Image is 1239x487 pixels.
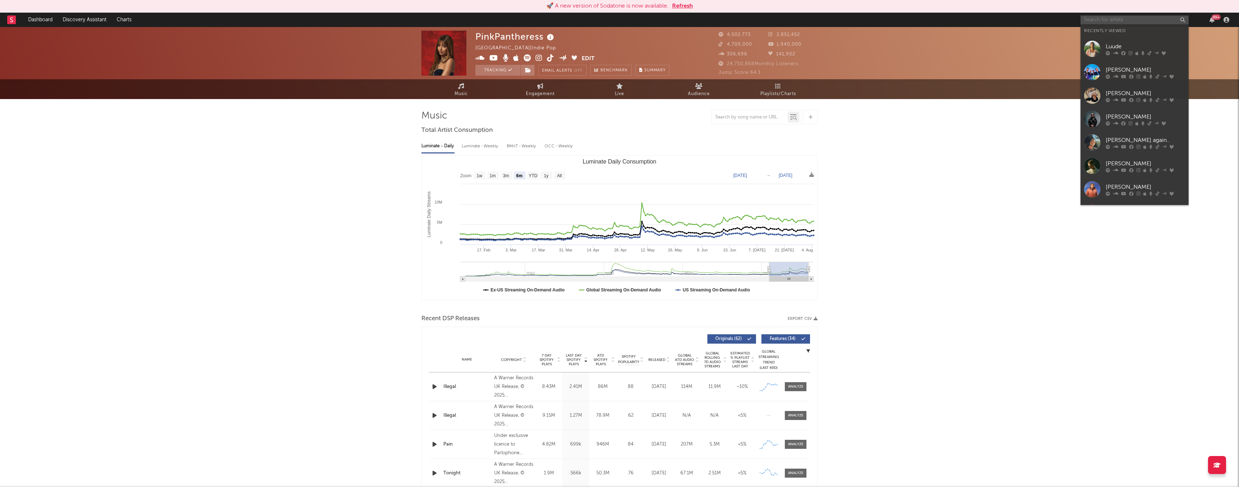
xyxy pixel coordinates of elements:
a: Engagement [501,79,580,99]
span: Features ( 34 ) [766,337,799,341]
div: Tonight [443,470,491,477]
text: 9. Jun [697,248,708,252]
div: [DATE] [647,383,671,390]
div: Luminate - Daily [421,140,455,152]
div: [DATE] [647,470,671,477]
div: 62 [618,412,643,419]
a: [PERSON_NAME] [1081,61,1189,84]
em: Off [574,69,583,73]
span: Global Rolling 7D Audio Streams [702,351,722,368]
a: Audience [659,79,738,99]
div: Recently Viewed [1084,27,1185,35]
span: Recent DSP Releases [421,314,480,323]
text: 21. [DATE] [775,248,794,252]
a: Music [421,79,501,99]
text: 10M [435,200,442,204]
div: Name [443,357,491,362]
input: Search for artists [1081,15,1189,24]
text: 17. Mar [532,248,545,252]
div: Illegal [443,412,491,419]
button: Export CSV [788,317,818,321]
text: → [766,173,771,178]
text: 1w [477,173,483,178]
text: 6m [516,173,522,178]
div: <5% [730,412,754,419]
div: 114M [675,383,699,390]
a: [PERSON_NAME] [1081,84,1189,107]
div: Luminate - Weekly [462,140,500,152]
div: Luude [1106,42,1185,51]
span: Summary [644,68,666,72]
a: Luude [1081,37,1189,61]
div: A Warner Records UK Release, © 2025 PinkPantheress [494,374,533,400]
div: [PERSON_NAME] [1106,66,1185,74]
text: Luminate Daily Streams [426,191,431,237]
div: <5% [730,470,754,477]
span: Copyright [501,358,522,362]
span: 306,696 [719,52,747,57]
div: Pain [443,441,491,448]
div: A Warner Records UK Release, © 2025 PinkPantheress [494,403,533,429]
span: Playlists/Charts [760,90,796,98]
span: Engagement [526,90,555,98]
div: 2.41M [564,383,587,390]
text: 17. Feb [477,248,490,252]
div: PinkPantheress [475,31,556,43]
a: [PERSON_NAME] [1081,178,1189,201]
div: A Warner Records UK Release, © 2025 PinkPantheress [494,460,533,486]
div: 78.9M [591,412,614,419]
div: 11.9M [702,383,726,390]
span: Total Artist Consumption [421,126,493,135]
div: OCC - Weekly [545,140,573,152]
span: 2,851,452 [768,32,800,37]
div: [DATE] [647,412,671,419]
button: Features(34) [761,334,810,344]
div: 5.3M [702,441,726,448]
button: Summary [635,65,670,76]
div: 50.3M [591,470,614,477]
div: [PERSON_NAME] again.. [1106,136,1185,144]
button: Email AlertsOff [538,65,587,76]
span: Benchmark [600,66,628,75]
div: 1.9M [537,470,560,477]
div: ~ 10 % [730,383,754,390]
div: Global Streaming Trend (Last 60D) [758,349,779,371]
text: Global Streaming On-Demand Audio [586,287,661,292]
div: N/A [675,412,699,419]
a: [PERSON_NAME] again.. [1081,131,1189,154]
div: BMAT - Weekly [507,140,537,152]
span: Jump Score: 64.1 [719,70,761,75]
a: Playlists/Charts [738,79,818,99]
text: Luminate Daily Consumption [583,158,657,165]
div: 84 [618,441,643,448]
span: 4,700,000 [719,42,752,47]
a: Benchmark [590,65,632,76]
text: 0 [440,240,442,245]
text: 14. Apr [587,248,599,252]
span: Music [455,90,468,98]
svg: Luminate Daily Consumption [422,156,817,300]
text: 12. May [641,248,655,252]
text: 3. Mar [505,248,517,252]
div: [PERSON_NAME] [1106,112,1185,121]
div: [DATE] [647,441,671,448]
text: 31. Mar [559,248,573,252]
button: Tracking [475,65,520,76]
span: ATD Spotify Plays [591,353,610,366]
span: Audience [688,90,710,98]
button: 99+ [1209,17,1215,23]
div: 86M [591,383,614,390]
div: 99 + [1212,14,1221,20]
input: Search by song name or URL [712,115,788,120]
div: 566k [564,470,587,477]
text: US Streaming On-Demand Audio [683,287,750,292]
text: Zoom [460,173,471,178]
div: [PERSON_NAME] [1106,89,1185,98]
div: Illegal [443,383,491,390]
span: Originals ( 62 ) [712,337,745,341]
div: 88 [618,383,643,390]
div: 8.43M [537,383,560,390]
a: Live [580,79,659,99]
span: Released [648,358,665,362]
div: 699k [564,441,587,448]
